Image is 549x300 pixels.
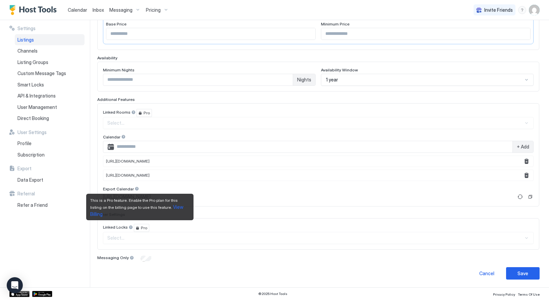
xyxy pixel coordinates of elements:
[9,5,60,15] a: Host Tools Logo
[17,152,45,158] span: Subscription
[527,193,534,200] button: Copy
[15,149,85,161] a: Subscription
[17,202,48,208] span: Refer a Friend
[321,67,358,72] span: Availability Window
[493,290,515,297] a: Privacy Policy
[258,292,287,296] span: © 2025 Host Tools
[15,79,85,91] a: Smart Locks
[297,77,311,83] span: Nights
[103,134,120,139] span: Calendar
[321,28,530,40] input: Input Field
[470,267,503,280] button: Cancel
[17,70,66,76] span: Custom Message Tags
[15,45,85,57] a: Channels
[7,277,23,293] div: Open Intercom Messenger
[17,93,56,99] span: API & Integrations
[106,21,126,26] span: Base Price
[518,6,526,14] div: menu
[103,110,130,115] span: Linked Rooms
[93,6,104,13] a: Inbox
[15,102,85,113] a: User Management
[17,82,44,88] span: Smart Locks
[109,7,132,13] span: Messaging
[17,129,47,135] span: User Settings
[15,138,85,149] a: Profile
[17,140,32,146] span: Profile
[17,115,49,121] span: Direct Booking
[103,225,128,230] span: Linked Locks
[103,74,293,85] input: Input Field
[17,37,34,43] span: Listings
[518,290,540,297] a: Terms Of Use
[15,68,85,79] a: Custom Message Tags
[326,77,338,83] span: 1 year
[114,141,512,153] input: Input Field
[15,90,85,102] a: API & Integrations
[97,255,129,260] span: Messaging Only
[32,291,52,297] a: Google Play Store
[106,173,150,178] span: [URL][DOMAIN_NAME]
[106,28,315,40] input: Input Field
[479,270,494,277] div: Cancel
[523,157,531,165] button: Remove
[9,291,30,297] a: App Store
[93,7,104,13] span: Inbox
[17,177,43,183] span: Data Export
[146,7,161,13] span: Pricing
[103,67,134,72] span: Minimum Nights
[15,199,85,211] a: Refer a Friend
[516,193,524,201] button: Refresh
[517,270,528,277] div: Save
[103,186,134,191] span: Export Calendar
[529,5,540,15] div: User profile
[106,159,150,164] span: [URL][DOMAIN_NAME]
[17,191,35,197] span: Referral
[141,225,148,231] span: Pro
[321,21,349,26] span: Minimum Price
[97,55,117,60] span: Availability
[506,267,540,280] button: Save
[17,25,36,32] span: Settings
[144,110,150,116] span: Pro
[518,292,540,296] span: Terms Of Use
[17,104,57,110] span: User Management
[15,57,85,68] a: Listing Groups
[103,194,513,200] a: [URL][DOMAIN_NAME]
[15,34,85,46] a: Listings
[17,59,48,65] span: Listing Groups
[15,113,85,124] a: Direct Booking
[484,7,513,13] span: Invite Friends
[68,7,87,13] span: Calendar
[97,97,135,102] span: Additional Features
[68,6,87,13] a: Calendar
[17,166,32,172] span: Export
[15,174,85,186] a: Data Export
[493,292,515,296] span: Privacy Policy
[90,198,184,217] span: This is a Pro feature. Enable the Pro plan for this listing on the billing page to use this feature.
[517,144,529,150] span: + Add
[523,171,531,179] button: Remove
[17,48,38,54] span: Channels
